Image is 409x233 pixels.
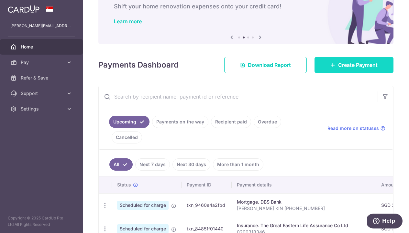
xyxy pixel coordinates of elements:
[315,57,393,73] a: Create Payment
[237,222,371,229] div: Insurance. The Great Eastern Life Assurance Co Ltd
[152,116,208,128] a: Payments on the way
[211,116,251,128] a: Recipient paid
[381,182,398,188] span: Amount
[232,176,376,193] th: Payment details
[21,75,63,81] span: Refer & Save
[172,158,210,171] a: Next 30 days
[109,116,149,128] a: Upcoming
[237,205,371,212] p: [PERSON_NAME] KIN [PHONE_NUMBER]
[8,5,39,13] img: CardUp
[135,158,170,171] a: Next 7 days
[367,214,403,230] iframe: Opens a widget where you can find more information
[237,199,371,205] div: Mortgage. DBS Bank
[248,61,291,69] span: Download Report
[21,90,63,97] span: Support
[224,57,307,73] a: Download Report
[117,182,131,188] span: Status
[114,18,142,25] a: Learn more
[327,125,379,132] span: Read more on statuses
[213,158,263,171] a: More than 1 month
[117,201,169,210] span: Scheduled for charge
[99,86,378,107] input: Search by recipient name, payment id or reference
[98,59,179,71] h4: Payments Dashboard
[114,3,378,10] h6: Shift your home renovation expenses onto your credit card!
[109,158,133,171] a: All
[10,23,72,29] p: [PERSON_NAME][EMAIL_ADDRESS][DOMAIN_NAME]
[21,106,63,112] span: Settings
[21,59,63,66] span: Pay
[254,116,281,128] a: Overdue
[338,61,378,69] span: Create Payment
[327,125,385,132] a: Read more on statuses
[21,44,63,50] span: Home
[182,193,232,217] td: txn_9460e4a2fbd
[182,176,232,193] th: Payment ID
[112,131,142,143] a: Cancelled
